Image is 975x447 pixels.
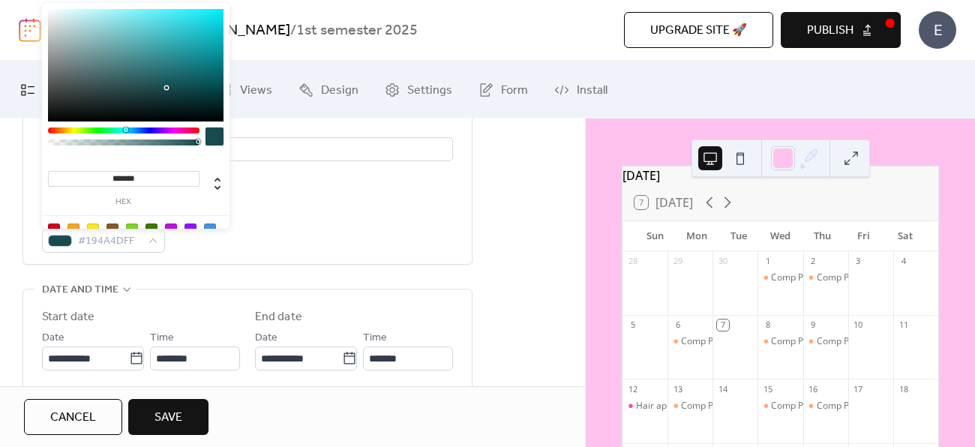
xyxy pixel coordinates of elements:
[290,16,296,45] b: /
[577,79,607,102] span: Install
[808,319,819,331] div: 9
[757,400,802,412] div: Comp Prac
[106,223,118,235] div: #8B572A
[184,223,196,235] div: #9013FE
[128,399,208,435] button: Save
[50,409,96,427] span: Cancel
[622,166,938,184] div: [DATE]
[808,383,819,394] div: 16
[543,67,619,112] a: Install
[681,335,727,348] div: Comp Prac
[803,400,848,412] div: Comp Prac
[760,221,802,251] div: Wed
[808,256,819,267] div: 2
[627,256,638,267] div: 28
[296,16,418,45] b: 1st semester 2025
[363,329,387,347] span: Time
[667,335,712,348] div: Comp Prac
[817,400,862,412] div: Comp Prac
[676,221,718,251] div: Mon
[717,383,728,394] div: 14
[287,67,370,112] a: Design
[42,117,450,135] div: Location
[771,271,817,284] div: Comp Prac
[898,383,909,394] div: 18
[843,221,885,251] div: Fri
[898,256,909,267] div: 4
[667,400,712,412] div: Comp Prac
[853,256,864,267] div: 3
[807,22,853,40] span: Publish
[24,399,122,435] button: Cancel
[627,319,638,331] div: 5
[204,223,216,235] div: #4A90E2
[803,271,848,284] div: Comp Prac
[771,400,817,412] div: Comp Prac
[762,319,773,331] div: 8
[672,383,683,394] div: 13
[78,232,141,250] span: #194A4DFF
[884,221,926,251] div: Sat
[255,329,277,347] span: Date
[717,319,728,331] div: 7
[781,12,901,48] button: Publish
[771,335,817,348] div: Comp Prac
[803,335,848,348] div: Comp Prac
[681,400,727,412] div: Comp Prac
[67,223,79,235] div: #F5A623
[240,79,272,102] span: Views
[150,329,174,347] span: Time
[672,319,683,331] div: 6
[255,308,302,326] div: End date
[48,223,60,235] div: #D0021B
[87,223,99,235] div: #F8E71C
[650,22,747,40] span: Upgrade site 🚀
[467,67,539,112] a: Form
[165,223,177,235] div: #BD10E0
[42,281,118,299] span: Date and time
[817,335,862,348] div: Comp Prac
[126,223,138,235] div: #7ED321
[622,400,667,412] div: Hair appointment
[718,221,760,251] div: Tue
[42,329,64,347] span: Date
[19,18,41,42] img: logo
[9,67,108,112] a: My Events
[501,79,528,102] span: Form
[206,67,283,112] a: Views
[154,409,182,427] span: Save
[757,271,802,284] div: Comp Prac
[634,221,676,251] div: Sun
[627,383,638,394] div: 12
[757,335,802,348] div: Comp Prac
[48,198,199,206] label: hex
[672,256,683,267] div: 29
[373,67,463,112] a: Settings
[321,79,358,102] span: Design
[853,319,864,331] div: 10
[762,256,773,267] div: 1
[42,308,94,326] div: Start date
[636,400,709,412] div: Hair appointment
[801,221,843,251] div: Thu
[717,256,728,267] div: 30
[762,383,773,394] div: 15
[145,223,157,235] div: #417505
[407,79,452,102] span: Settings
[919,11,956,49] div: E
[898,319,909,331] div: 11
[817,271,862,284] div: Comp Prac
[853,383,864,394] div: 17
[624,12,773,48] button: Upgrade site 🚀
